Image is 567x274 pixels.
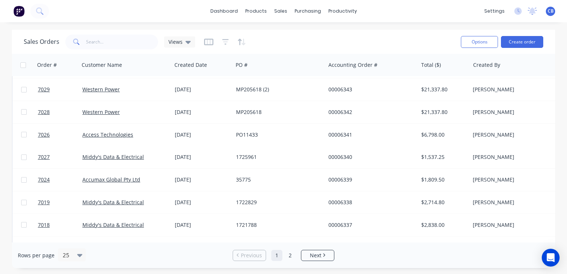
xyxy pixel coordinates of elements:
a: 7018 [38,214,82,236]
div: MP205618 (2) [236,86,318,93]
div: 1721788 [236,221,318,229]
div: Created Date [174,61,207,69]
a: Page 1 is your current page [271,250,282,261]
a: 7024 [38,169,82,191]
div: $21,337.80 [421,86,465,93]
div: 35775 [236,176,318,183]
h1: Sales Orders [24,38,59,45]
button: Create order [501,36,543,48]
div: 00006343 [328,86,411,93]
span: Rows per page [18,252,55,259]
span: 7018 [38,221,50,229]
div: 00006342 [328,108,411,116]
div: $21,337.80 [421,108,465,116]
a: Accumax Global Pty Ltd [82,176,140,183]
div: 1722829 [236,199,318,206]
a: 7019 [38,191,82,213]
span: 7029 [38,86,50,93]
a: Access Technologies [82,131,133,138]
a: 7026 [38,124,82,146]
div: Total ($) [421,61,441,69]
div: [DATE] [175,131,230,138]
span: Next [310,252,321,259]
div: settings [481,6,508,17]
div: [PERSON_NAME] [473,108,555,116]
span: Previous [241,252,262,259]
div: $2,714.80 [421,199,465,206]
a: Western Power [82,86,120,93]
div: [PERSON_NAME] [473,86,555,93]
div: [DATE] [175,176,230,183]
div: PO11433 [236,131,318,138]
div: $6,798.00 [421,131,465,138]
div: [PERSON_NAME] [473,153,555,161]
div: purchasing [291,6,325,17]
a: Middy's Data & Electrical [82,221,144,228]
div: [DATE] [175,86,230,93]
ul: Pagination [230,250,337,261]
span: 7026 [38,131,50,138]
span: 7028 [38,108,50,116]
div: [PERSON_NAME] [473,199,555,206]
div: [PERSON_NAME] [473,176,555,183]
div: 00006341 [328,131,411,138]
div: [PERSON_NAME] [473,131,555,138]
a: 7020 [38,237,82,259]
div: 00006340 [328,153,411,161]
div: products [242,6,271,17]
div: [PERSON_NAME] [473,221,555,229]
input: Search... [86,35,158,49]
div: [DATE] [175,199,230,206]
div: 00006337 [328,221,411,229]
span: CB [548,8,554,14]
span: 7019 [38,199,50,206]
div: 00006339 [328,176,411,183]
div: Created By [473,61,500,69]
button: Options [461,36,498,48]
div: Customer Name [82,61,122,69]
div: MP205618 [236,108,318,116]
div: 1725961 [236,153,318,161]
img: Factory [13,6,24,17]
div: [DATE] [175,153,230,161]
div: Order # [37,61,57,69]
div: sales [271,6,291,17]
div: $1,809.50 [421,176,465,183]
a: 7027 [38,146,82,168]
a: Middy's Data & Electrical [82,199,144,206]
div: $2,838.00 [421,221,465,229]
a: Western Power [82,108,120,115]
a: 7028 [38,101,82,123]
div: Accounting Order # [328,61,377,69]
a: dashboard [207,6,242,17]
div: Open Intercom Messenger [542,249,560,267]
a: Previous page [233,252,266,259]
span: 7024 [38,176,50,183]
div: PO # [236,61,248,69]
div: 00006338 [328,199,411,206]
span: Views [168,38,183,46]
div: productivity [325,6,361,17]
a: Page 2 [285,250,296,261]
a: Next page [301,252,334,259]
div: $1,537.25 [421,153,465,161]
span: 7027 [38,153,50,161]
a: 7029 [38,78,82,101]
a: Middy's Data & Electrical [82,153,144,160]
div: [DATE] [175,221,230,229]
div: [DATE] [175,108,230,116]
